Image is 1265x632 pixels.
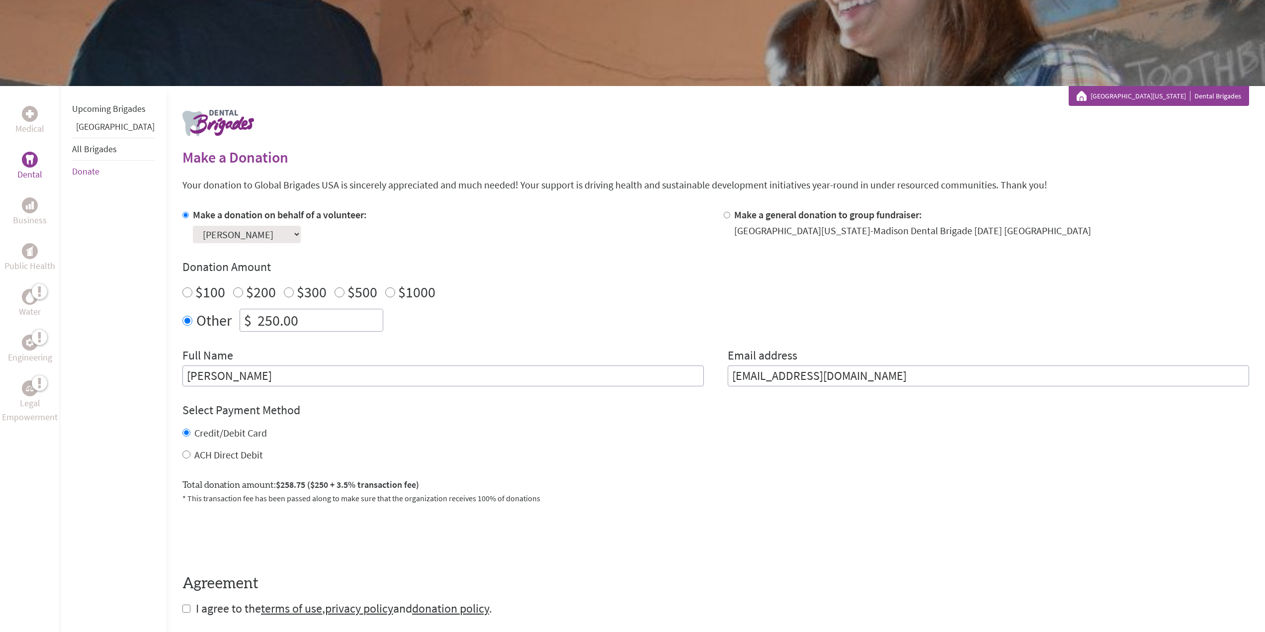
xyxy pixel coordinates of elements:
label: $200 [246,282,276,301]
li: All Brigades [72,138,155,161]
li: Guatemala [72,120,155,138]
label: Credit/Debit Card [194,427,267,439]
a: [GEOGRAPHIC_DATA] [76,121,155,132]
div: Dental Brigades [1077,91,1241,101]
p: Medical [15,122,44,136]
label: Make a donation on behalf of a volunteer: [193,208,367,221]
li: Upcoming Brigades [72,98,155,120]
p: Public Health [4,259,55,273]
h2: Make a Donation [182,148,1249,166]
a: Public HealthPublic Health [4,243,55,273]
h4: Donation Amount [182,259,1249,275]
p: Water [19,305,41,319]
div: Legal Empowerment [22,380,38,396]
iframe: reCAPTCHA [182,516,334,555]
div: [GEOGRAPHIC_DATA][US_STATE]-Madison Dental Brigade [DATE] [GEOGRAPHIC_DATA] [734,224,1091,238]
img: Business [26,201,34,209]
label: $100 [195,282,225,301]
h4: Agreement [182,575,1249,593]
a: EngineeringEngineering [8,335,52,364]
label: Email address [728,348,797,365]
p: Dental [17,168,42,181]
p: Engineering [8,351,52,364]
a: donation policy [412,601,489,616]
input: Enter Full Name [182,365,704,386]
a: privacy policy [325,601,393,616]
h4: Select Payment Method [182,402,1249,418]
a: DentalDental [17,152,42,181]
label: Other [196,309,232,332]
a: Donate [72,166,99,177]
a: MedicalMedical [15,106,44,136]
a: terms of use [261,601,322,616]
p: Business [13,213,47,227]
img: Medical [26,110,34,118]
label: Make a general donation to group fundraiser: [734,208,922,221]
div: Water [22,289,38,305]
label: $500 [347,282,377,301]
input: Your Email [728,365,1249,386]
span: $258.75 ($250 + 3.5% transaction fee) [276,479,419,490]
a: WaterWater [19,289,41,319]
label: $300 [297,282,327,301]
input: Enter Amount [255,309,383,331]
span: I agree to the , and . [196,601,492,616]
div: Public Health [22,243,38,259]
label: $1000 [398,282,435,301]
a: Upcoming Brigades [72,103,146,114]
a: Legal EmpowermentLegal Empowerment [2,380,58,424]
div: Medical [22,106,38,122]
label: Full Name [182,348,233,365]
label: ACH Direct Debit [194,449,263,461]
img: Legal Empowerment [26,385,34,391]
div: $ [240,309,255,331]
div: Business [22,197,38,213]
img: Public Health [26,246,34,256]
img: Water [26,291,34,302]
label: Total donation amount: [182,478,419,492]
img: Engineering [26,339,34,347]
a: BusinessBusiness [13,197,47,227]
p: Legal Empowerment [2,396,58,424]
img: logo-dental.png [182,110,254,136]
a: All Brigades [72,143,117,155]
div: Engineering [22,335,38,351]
li: Donate [72,161,155,182]
p: Your donation to Global Brigades USA is sincerely appreciated and much needed! Your support is dr... [182,178,1249,192]
img: Dental [26,155,34,164]
p: * This transaction fee has been passed along to make sure that the organization receives 100% of ... [182,492,1249,504]
a: [GEOGRAPHIC_DATA][US_STATE] [1091,91,1190,101]
div: Dental [22,152,38,168]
